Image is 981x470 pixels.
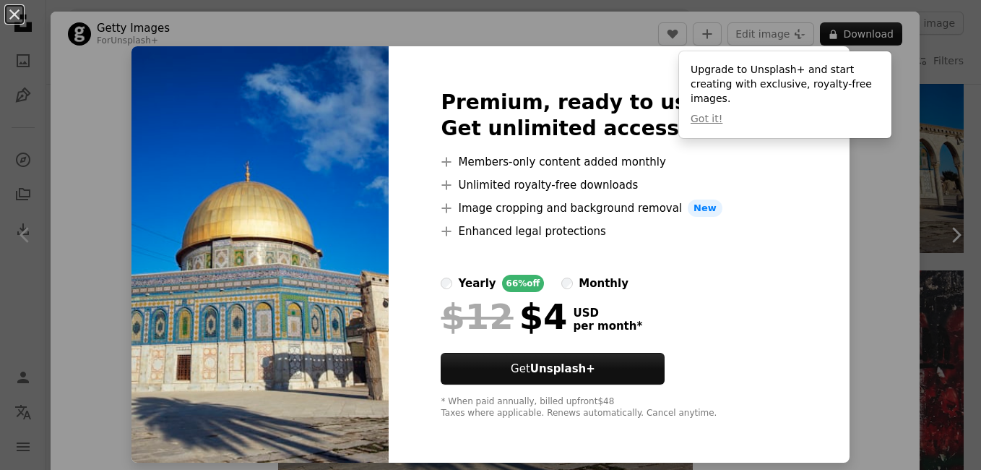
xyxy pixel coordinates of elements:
[441,153,797,171] li: Members-only content added monthly
[441,353,665,385] button: GetUnsplash+
[691,112,722,127] button: Got it!
[502,275,545,292] div: 66% off
[561,278,573,289] input: monthly
[679,51,891,138] div: Upgrade to Unsplash+ and start creating with exclusive, royalty-free images.
[573,307,642,320] span: USD
[458,275,496,292] div: yearly
[441,298,567,336] div: $4
[441,176,797,194] li: Unlimited royalty-free downloads
[441,278,452,289] input: yearly66%off
[441,298,513,336] span: $12
[573,320,642,333] span: per month *
[688,200,722,217] span: New
[441,223,797,240] li: Enhanced legal protections
[441,90,797,142] h2: Premium, ready to use images. Get unlimited access.
[441,200,797,217] li: Image cropping and background removal
[131,46,389,463] img: premium_photo-1694475362631-37d161f6a28a
[579,275,628,292] div: monthly
[441,396,797,419] div: * When paid annually, billed upfront $48 Taxes where applicable. Renews automatically. Cancel any...
[530,362,595,375] strong: Unsplash+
